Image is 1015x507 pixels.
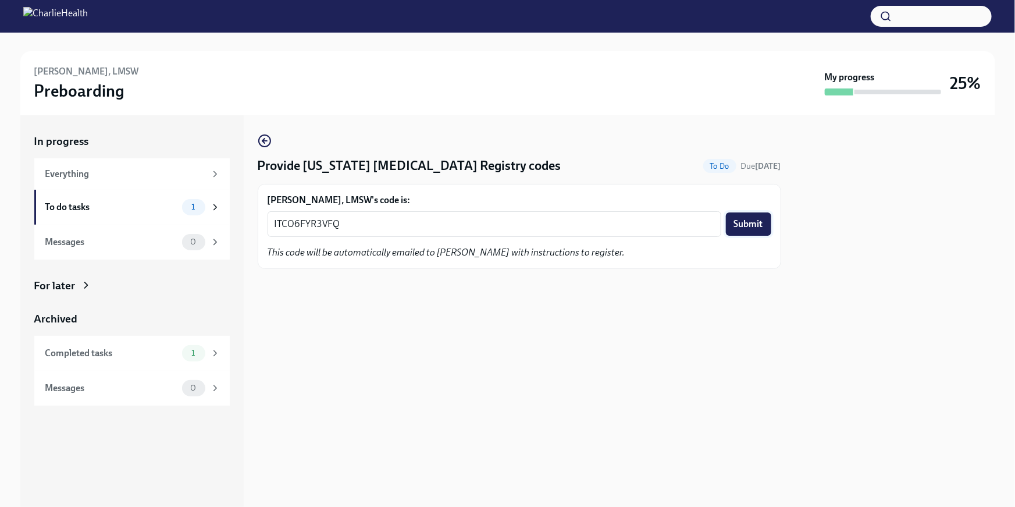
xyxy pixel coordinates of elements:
[34,336,230,371] a: Completed tasks1
[34,311,230,327] a: Archived
[34,278,76,293] div: For later
[183,384,203,392] span: 0
[258,157,561,175] h4: Provide [US_STATE] [MEDICAL_DATA] Registry codes
[34,190,230,225] a: To do tasks1
[275,217,714,231] textarea: ITCO6FYR3VFQ
[34,278,230,293] a: For later
[45,236,177,249] div: Messages
[45,168,205,180] div: Everything
[34,65,139,78] h6: [PERSON_NAME], LMSW
[184,349,202,357] span: 1
[183,237,203,246] span: 0
[741,161,781,172] span: August 29th, 2025 09:00
[268,194,771,207] label: [PERSON_NAME], LMSW's code is:
[45,347,177,360] div: Completed tasks
[34,371,230,406] a: Messages0
[23,7,88,26] img: CharlieHealth
[45,382,177,395] div: Messages
[34,225,230,260] a: Messages0
[184,203,202,211] span: 1
[756,161,781,171] strong: [DATE]
[703,162,736,171] span: To Do
[825,71,875,84] strong: My progress
[34,158,230,190] a: Everything
[741,161,781,171] span: Due
[34,134,230,149] a: In progress
[734,218,763,230] span: Submit
[34,80,125,101] h3: Preboarding
[268,247,625,258] em: This code will be automatically emailed to [PERSON_NAME] with instructions to register.
[726,212,771,236] button: Submit
[45,201,177,214] div: To do tasks
[950,73,981,94] h3: 25%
